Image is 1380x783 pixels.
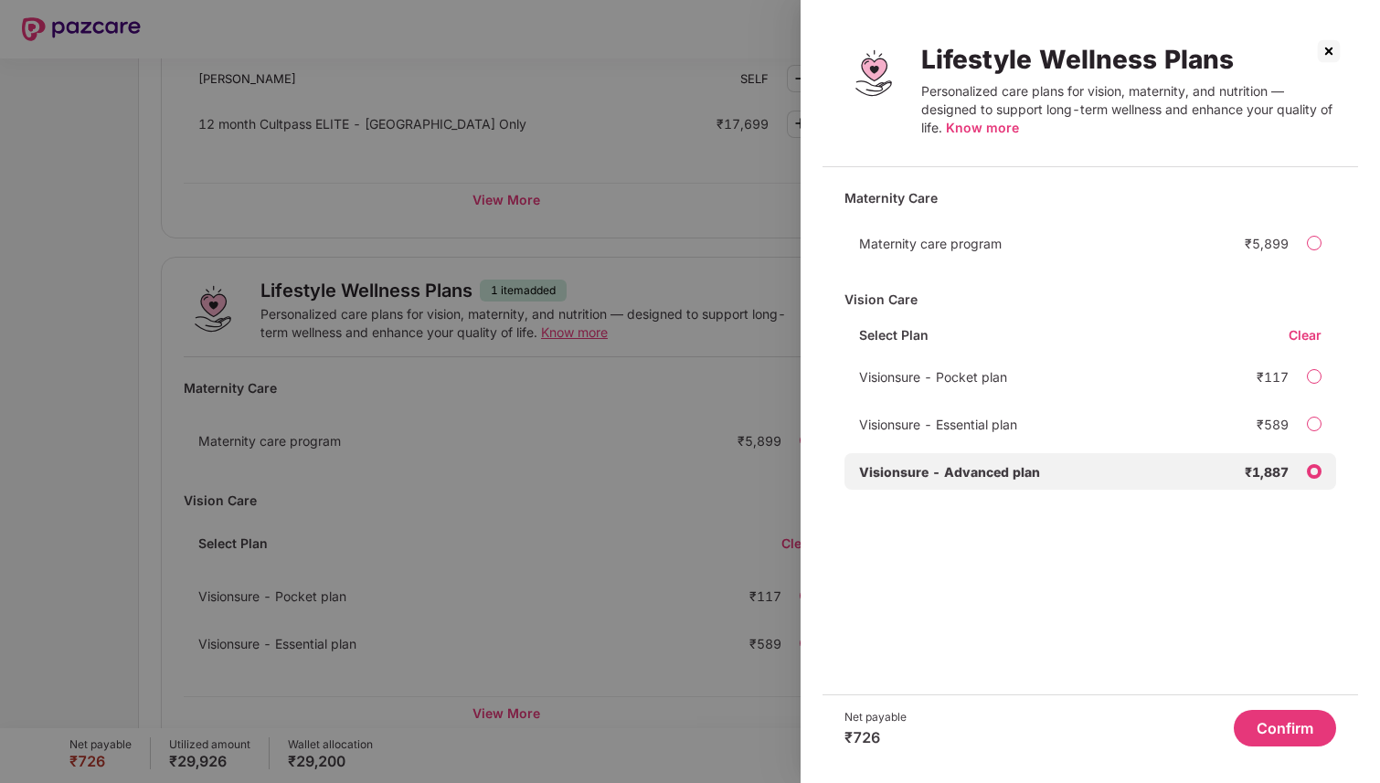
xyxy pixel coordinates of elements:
[844,44,903,102] img: Lifestyle Wellness Plans
[859,464,1040,480] span: Visionsure - Advanced plan
[859,417,1017,432] span: Visionsure - Essential plan
[844,182,1336,214] div: Maternity Care
[1314,37,1343,66] img: svg+xml;base64,PHN2ZyBpZD0iQ3Jvc3MtMzJ4MzIiIHhtbG5zPSJodHRwOi8vd3d3LnczLm9yZy8yMDAwL3N2ZyIgd2lkdG...
[844,710,907,725] div: Net payable
[1257,369,1289,385] div: ₹117
[844,326,943,358] div: Select Plan
[1245,464,1289,480] div: ₹1,887
[921,82,1336,137] div: Personalized care plans for vision, maternity, and nutrition — designed to support long-term well...
[1234,710,1336,746] button: Confirm
[1245,236,1289,251] div: ₹5,899
[946,120,1019,135] span: Know more
[844,283,1336,315] div: Vision Care
[859,369,1007,385] span: Visionsure - Pocket plan
[844,728,907,746] div: ₹726
[859,236,1002,251] span: Maternity care program
[1257,417,1289,432] div: ₹589
[921,44,1336,75] div: Lifestyle Wellness Plans
[1289,326,1336,344] div: Clear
